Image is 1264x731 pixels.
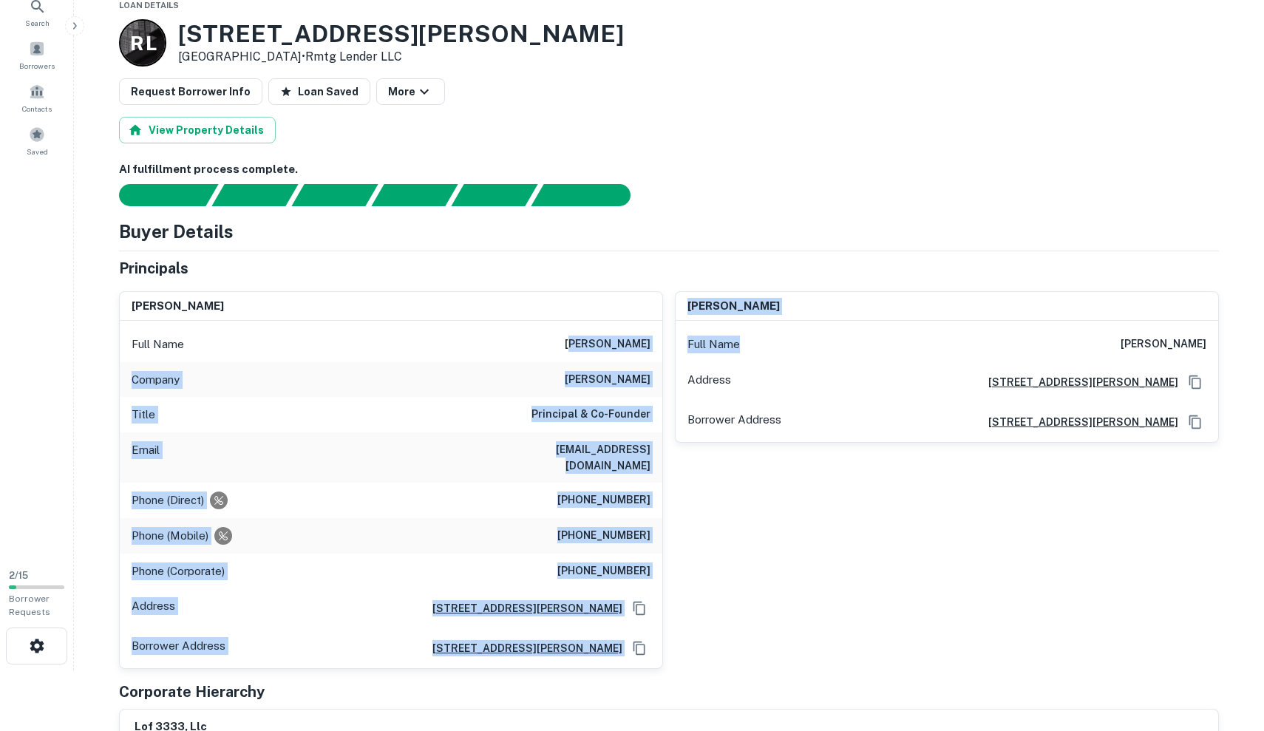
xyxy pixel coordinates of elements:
h6: [PHONE_NUMBER] [557,527,650,545]
div: Documents found, AI parsing details... [291,184,378,206]
span: Contacts [22,103,52,115]
h6: AI fulfillment process complete. [119,161,1219,178]
h5: Corporate Hierarchy [119,681,265,703]
p: Full Name [132,336,184,353]
h6: [PHONE_NUMBER] [557,492,650,509]
iframe: Chat Widget [1190,613,1264,684]
h6: [PERSON_NAME] [1121,336,1206,353]
a: R L [119,19,166,67]
p: Phone (Direct) [132,492,204,509]
button: Copy Address [1184,371,1206,393]
h6: [PHONE_NUMBER] [557,562,650,580]
a: Contacts [4,78,69,118]
span: Search [25,17,50,29]
a: [STREET_ADDRESS][PERSON_NAME] [976,414,1178,430]
div: AI fulfillment process complete. [531,184,648,206]
h5: Principals [119,257,188,279]
span: 2 / 15 [9,570,28,581]
span: Borrower Requests [9,594,50,617]
div: Sending borrower request to AI... [101,184,212,206]
h3: [STREET_ADDRESS][PERSON_NAME] [178,20,624,48]
button: Copy Address [628,637,650,659]
h6: [EMAIL_ADDRESS][DOMAIN_NAME] [473,441,650,474]
p: Company [132,371,180,389]
p: Title [132,406,155,424]
div: Requests to not be contacted at this number [210,492,228,509]
div: Your request is received and processing... [211,184,298,206]
button: More [376,78,445,105]
button: Request Borrower Info [119,78,262,105]
a: [STREET_ADDRESS][PERSON_NAME] [421,640,622,656]
h6: [PERSON_NAME] [687,298,780,315]
h6: [PERSON_NAME] [132,298,224,315]
span: Borrowers [19,60,55,72]
p: Email [132,441,160,474]
button: Copy Address [1184,411,1206,433]
button: Copy Address [628,597,650,619]
a: [STREET_ADDRESS][PERSON_NAME] [421,600,622,616]
p: Borrower Address [687,411,781,433]
h6: Principal & Co-Founder [531,406,650,424]
a: Rmtg Lender LLC [305,50,402,64]
p: Address [687,371,731,393]
div: Principals found, AI now looking for contact information... [371,184,458,206]
h6: [PERSON_NAME] [565,371,650,389]
button: Loan Saved [268,78,370,105]
h6: [PERSON_NAME] [565,336,650,353]
a: Saved [4,120,69,160]
div: Requests to not be contacted at this number [214,527,232,545]
p: Full Name [687,336,740,353]
p: Phone (Corporate) [132,562,225,580]
div: Principals found, still searching for contact information. This may take time... [451,184,537,206]
p: Phone (Mobile) [132,527,208,545]
span: Loan Details [119,1,179,10]
p: Borrower Address [132,637,225,659]
p: [GEOGRAPHIC_DATA] • [178,48,624,66]
h4: Buyer Details [119,218,234,245]
p: R L [130,29,155,58]
a: Borrowers [4,35,69,75]
span: Saved [27,146,48,157]
p: Address [132,597,175,619]
button: View Property Details [119,117,276,143]
a: [STREET_ADDRESS][PERSON_NAME] [976,374,1178,390]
